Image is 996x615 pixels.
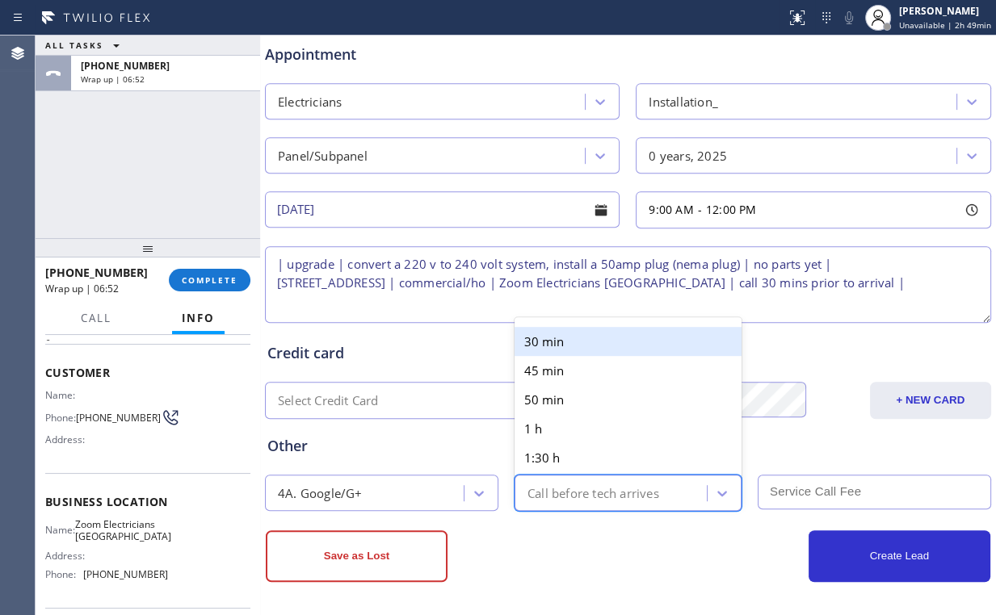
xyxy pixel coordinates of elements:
[267,435,989,457] div: Other
[83,568,168,580] span: [PHONE_NUMBER]
[182,274,237,286] span: COMPLETE
[71,303,121,334] button: Call
[649,202,693,217] span: 9:00 AM
[899,4,991,18] div: [PERSON_NAME]
[172,303,225,334] button: Info
[81,311,111,325] span: Call
[265,246,991,323] textarea: | upgrade | convert a 220 v to 240 volt system, install a 50amp plug (nema plug) | no parts yet |...
[45,568,83,580] span: Phone:
[698,202,702,217] span: -
[265,44,505,65] span: Appointment
[838,6,860,29] button: Mute
[36,36,136,55] button: ALL TASKS
[515,472,742,501] div: 2 h
[45,433,88,446] span: Address:
[45,265,148,280] span: [PHONE_NUMBER]
[45,365,250,380] span: Customer
[182,311,215,325] span: Info
[515,327,742,356] div: 30 min
[899,19,991,31] span: Unavailable | 2h 49min
[515,414,742,443] div: 1 h
[758,475,991,509] input: Service Call Fee
[45,412,76,424] span: Phone:
[267,342,989,364] div: Credit card
[45,389,88,401] span: Name:
[45,524,75,536] span: Name:
[515,385,742,414] div: 50 min
[515,356,742,385] div: 45 min
[169,269,250,291] button: COMPLETE
[266,530,448,582] button: Save as Lost
[81,59,170,73] span: [PHONE_NUMBER]
[278,146,368,165] div: Panel/Subpanel
[265,191,620,228] input: - choose date -
[870,382,991,419] button: + NEW CARD
[45,282,119,295] span: Wrap up | 06:52
[81,73,145,85] span: Wrap up | 06:52
[45,494,250,509] span: Business location
[75,518,171,543] span: Zoom Electricians [GEOGRAPHIC_DATA]
[45,550,88,562] span: Address:
[278,483,363,502] div: 4A. Google/G+
[649,92,718,111] div: Installation_
[45,40,103,51] span: ALL TASKS
[278,391,379,410] div: Select Credit Card
[515,443,742,472] div: 1:30 h
[527,483,659,502] div: Call before tech arrives
[278,92,342,111] div: Electricians
[706,202,757,217] span: 12:00 PM
[76,412,161,424] span: [PHONE_NUMBER]
[649,146,727,165] div: 0 years, 2025
[809,530,990,582] button: Create Lead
